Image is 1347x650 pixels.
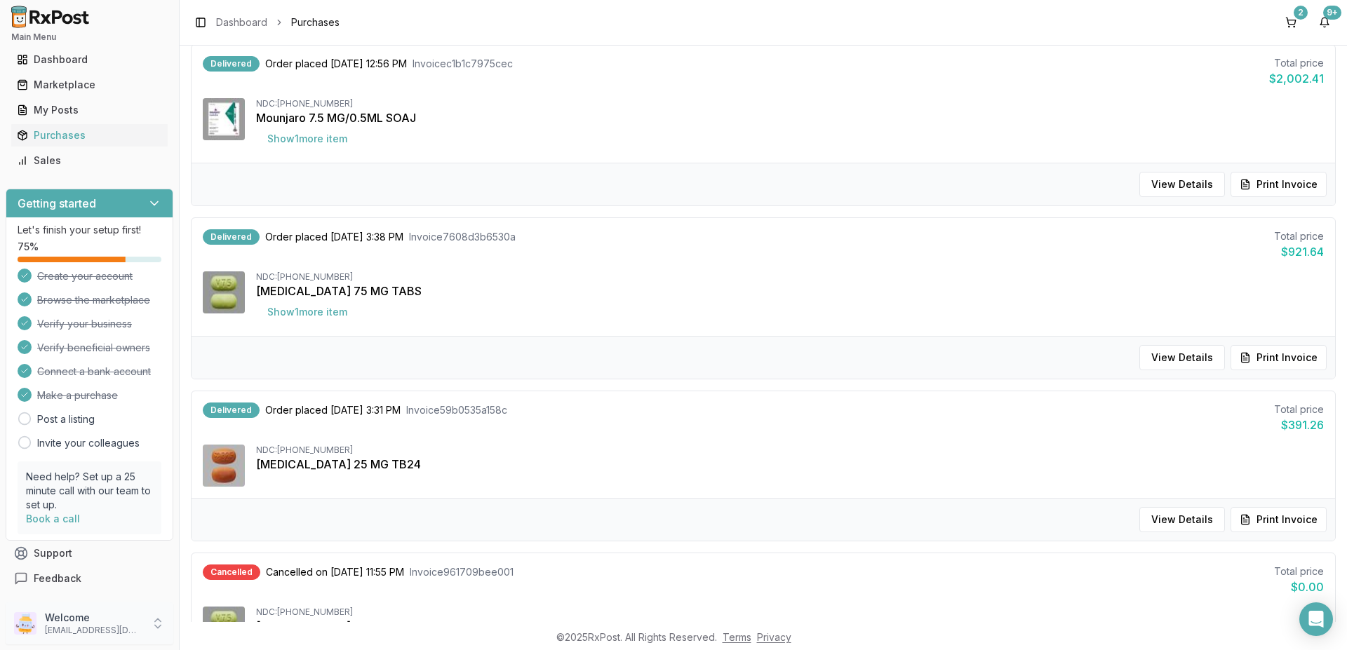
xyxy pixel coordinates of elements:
span: Browse the marketplace [37,293,150,307]
div: Total price [1269,56,1324,70]
div: Dashboard [17,53,162,67]
div: Delivered [203,402,260,418]
button: Dashboard [6,48,173,71]
a: Purchases [11,123,168,148]
button: Print Invoice [1231,345,1327,370]
p: Let's finish your setup first! [18,223,161,237]
div: Mounjaro 7.5 MG/0.5ML SOAJ [256,109,1324,126]
h3: Getting started [18,195,96,212]
div: Purchases [17,128,162,142]
img: Gemtesa 75 MG TABS [203,607,245,649]
button: Sales [6,149,173,172]
button: View Details [1139,172,1225,197]
div: Total price [1274,402,1324,417]
span: Order placed [DATE] 3:31 PM [265,403,401,417]
p: [EMAIL_ADDRESS][DOMAIN_NAME] [45,625,142,636]
div: Total price [1274,564,1324,578]
button: View Details [1139,507,1225,532]
p: Welcome [45,611,142,625]
button: Marketplace [6,74,173,96]
button: 9+ [1313,11,1336,34]
a: Book a call [26,513,80,524]
button: Show1more item [256,126,358,151]
a: Dashboard [11,47,168,72]
h2: Main Menu [11,32,168,43]
img: Mounjaro 7.5 MG/0.5ML SOAJ [203,98,245,140]
p: Need help? Set up a 25 minute call with our team to set up. [26,470,153,512]
img: RxPost Logo [6,6,95,28]
div: [MEDICAL_DATA] 25 MG TB24 [256,456,1324,473]
div: NDC: [PHONE_NUMBER] [256,98,1324,109]
button: 2 [1280,11,1302,34]
button: Print Invoice [1231,507,1327,532]
button: Show1more item [256,299,358,325]
button: Print Invoice [1231,172,1327,197]
span: 75 % [18,240,39,254]
a: My Posts [11,97,168,123]
div: NDC: [PHONE_NUMBER] [256,607,1324,618]
span: Invoice c1b1c7975cec [413,57,513,71]
div: NDC: [PHONE_NUMBER] [256,445,1324,456]
span: Invoice 59b0535a158c [406,403,507,417]
div: Sales [17,154,162,168]
button: Feedback [6,566,173,591]
div: $921.64 [1274,243,1324,260]
span: Order placed [DATE] 12:56 PM [265,57,407,71]
span: Invoice 7608d3b6530a [409,230,516,244]
span: Verify your business [37,317,132,331]
div: NDC: [PHONE_NUMBER] [256,271,1324,283]
div: [MEDICAL_DATA] 75 MG TABS [256,283,1324,299]
button: View Details [1139,345,1225,370]
button: Support [6,541,173,566]
div: 2 [1294,6,1308,20]
button: My Posts [6,99,173,121]
img: User avatar [14,612,36,635]
a: Privacy [757,631,791,643]
a: Marketplace [11,72,168,97]
span: Invoice 961709bee001 [410,565,514,579]
div: 9+ [1323,6,1341,20]
img: Gemtesa 75 MG TABS [203,271,245,313]
span: Purchases [291,15,340,29]
div: [MEDICAL_DATA] 75 MG TABS [256,618,1324,635]
div: Open Intercom Messenger [1299,602,1333,636]
div: My Posts [17,103,162,117]
div: $0.00 [1274,578,1324,595]
div: Total price [1274,229,1324,243]
span: Connect a bank account [37,365,151,379]
div: Marketplace [17,78,162,92]
a: Terms [723,631,751,643]
span: Order placed [DATE] 3:38 PM [265,230,403,244]
a: Invite your colleagues [37,436,140,450]
span: Feedback [34,571,81,585]
div: Delivered [203,229,260,245]
span: Cancelled on [DATE] 11:55 PM [266,565,404,579]
a: Dashboard [216,15,267,29]
a: Post a listing [37,412,95,426]
div: Delivered [203,56,260,72]
div: $2,002.41 [1269,70,1324,87]
img: Myrbetriq 25 MG TB24 [203,445,245,487]
span: Make a purchase [37,388,118,402]
nav: breadcrumb [216,15,340,29]
div: Cancelled [203,564,260,580]
div: $391.26 [1274,417,1324,433]
span: Create your account [37,269,133,283]
button: Purchases [6,124,173,147]
span: Verify beneficial owners [37,341,150,355]
a: Sales [11,148,168,173]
